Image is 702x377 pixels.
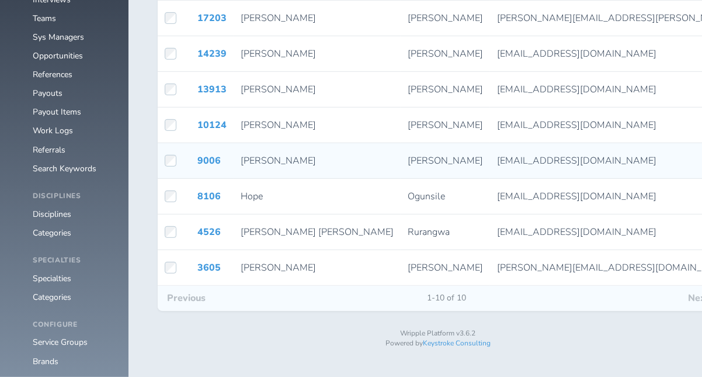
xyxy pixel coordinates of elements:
a: References [33,69,72,80]
a: 10124 [197,119,227,132]
span: Hope [241,190,263,203]
a: Service Groups [33,337,88,348]
h4: Specialties [33,257,114,265]
a: Payouts [33,88,62,99]
span: [PERSON_NAME] [408,119,483,132]
h4: Disciplines [33,192,114,200]
span: [PERSON_NAME] [408,154,483,167]
a: Specialties [33,273,71,284]
span: [PERSON_NAME] [241,261,316,274]
a: 14239 [197,47,227,60]
span: [PERSON_NAME] [408,83,483,96]
a: 4526 [197,226,221,238]
span: [EMAIL_ADDRESS][DOMAIN_NAME] [497,190,656,203]
a: Categories [33,292,71,303]
span: [PERSON_NAME] [408,47,483,60]
a: Keystroke Consulting [423,338,491,348]
a: Search Keywords [33,163,96,174]
span: [PERSON_NAME] [241,119,316,132]
span: [PERSON_NAME] [PERSON_NAME] [241,226,394,238]
span: [PERSON_NAME] [241,12,316,25]
span: [EMAIL_ADDRESS][DOMAIN_NAME] [497,226,656,238]
span: [EMAIL_ADDRESS][DOMAIN_NAME] [497,47,656,60]
span: [PERSON_NAME] [408,261,483,274]
a: Brands [33,356,58,367]
button: Previous [158,286,215,310]
span: [PERSON_NAME] [408,12,483,25]
span: [PERSON_NAME] [241,154,316,167]
a: 3605 [197,261,221,274]
a: 17203 [197,12,227,25]
span: [PERSON_NAME] [241,47,316,60]
a: Categories [33,227,71,238]
a: 9006 [197,154,221,167]
h4: Configure [33,321,114,329]
span: Rurangwa [408,226,450,238]
span: [PERSON_NAME] [241,83,316,96]
a: Disciplines [33,209,71,220]
a: Sys Managers [33,32,84,43]
a: Work Logs [33,125,73,136]
span: 1-10 of 10 [418,293,476,303]
a: Teams [33,13,56,24]
a: Referrals [33,144,65,155]
span: [EMAIL_ADDRESS][DOMAIN_NAME] [497,119,656,132]
a: Payout Items [33,106,81,117]
span: Ogunsile [408,190,445,203]
a: 8106 [197,190,221,203]
a: Opportunities [33,50,83,61]
a: 13913 [197,83,227,96]
span: [EMAIL_ADDRESS][DOMAIN_NAME] [497,154,656,167]
span: [EMAIL_ADDRESS][DOMAIN_NAME] [497,83,656,96]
